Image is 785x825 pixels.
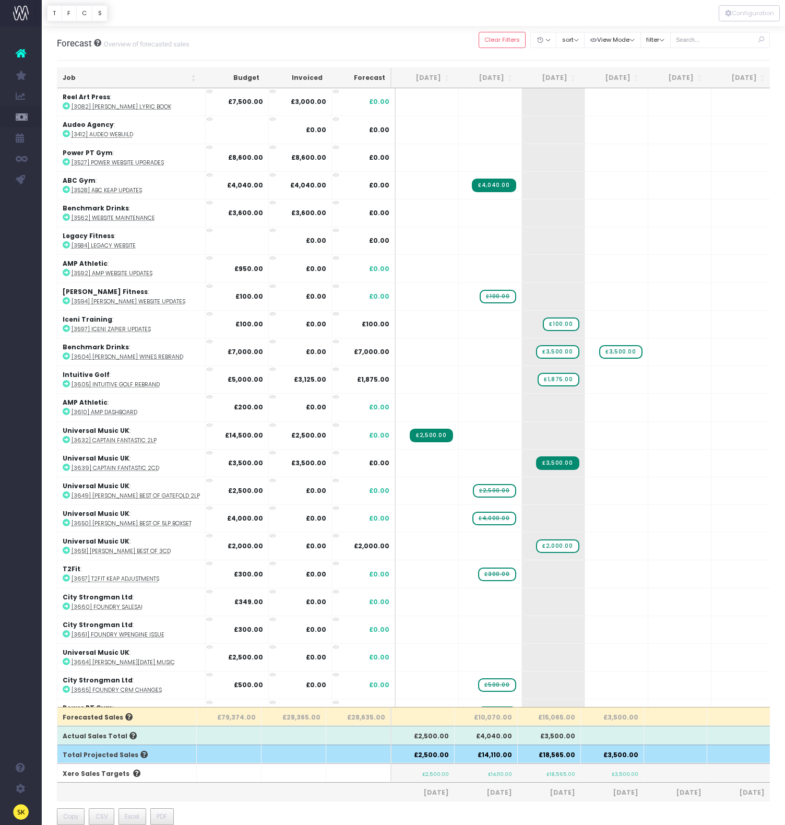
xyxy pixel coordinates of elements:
[612,769,638,777] small: £3,500.00
[369,153,389,162] span: £0.00
[265,68,328,88] th: Invoiced
[57,68,201,88] th: Job: activate to sort column ascending
[712,788,765,797] span: [DATE]
[63,92,110,101] strong: Reel Art Press
[328,68,391,88] th: Forecast
[357,375,389,384] span: £1,875.00
[234,597,263,606] strong: £349.00
[72,159,164,167] abbr: [3527] Power Website Upgrades
[57,560,206,587] td: :
[150,808,174,825] button: PDF
[63,204,129,213] strong: Benchmark Drinks
[556,32,585,48] button: sort
[72,269,152,277] abbr: [3592] AMP Website Updates
[63,593,133,602] strong: City Strongman Ltd
[518,707,581,726] th: £15,065.00
[536,539,579,553] span: wayahead Sales Forecast Item
[72,520,192,527] abbr: [3650] James Best Of 5LP Boxset
[57,449,206,477] td: :
[306,292,326,301] strong: £0.00
[362,320,389,329] span: £100.00
[369,680,389,690] span: £0.00
[306,320,326,328] strong: £0.00
[63,769,129,779] span: Xero Sales Targets
[201,68,265,88] th: Budget
[369,403,389,412] span: £0.00
[455,726,518,745] th: £4,040.00
[227,514,263,523] strong: £4,000.00
[228,347,263,356] strong: £7,000.00
[63,648,129,657] strong: Universal Music UK
[291,208,326,217] strong: £3,600.00
[518,745,581,763] th: £18,565.00
[72,298,185,305] abbr: [3594] Orwell Website Updates
[719,5,780,21] div: Vertical button group
[57,643,206,671] td: :
[228,653,263,662] strong: £2,500.00
[473,484,516,498] span: wayahead Sales Forecast Item
[472,512,516,525] span: wayahead Sales Forecast Item
[72,408,137,416] abbr: [3610] AMP Dashboard
[72,547,171,555] abbr: [3651] James Best Of 3CD
[228,541,263,550] strong: £2,000.00
[13,804,29,820] img: images/default_profile_image.png
[391,745,455,763] th: £2,500.00
[57,808,85,825] button: Copy
[391,726,455,745] th: £2,500.00
[536,456,579,470] span: Streamtime Invoice: 5675 – [3639] Captain Fantastic 2CD
[234,403,263,411] strong: £200.00
[228,458,263,467] strong: £3,500.00
[719,5,780,21] button: Configuration
[63,287,148,296] strong: [PERSON_NAME] Fitness
[72,603,142,611] abbr: [3660] Foundry SalesAI
[72,686,162,694] abbr: [3665] Foundry CRM Changes
[478,678,516,692] span: wayahead Sales Forecast Item
[478,706,516,720] span: wayahead Sales Forecast Item
[57,532,206,560] td: :
[63,620,133,629] strong: City Strongman Ltd
[306,125,326,134] strong: £0.00
[63,315,112,324] strong: Iceni Training
[63,426,129,435] strong: Universal Music UK
[63,148,113,157] strong: Power PT Gym
[63,564,80,573] strong: T2Fit
[397,788,449,797] span: [DATE]
[72,464,159,472] abbr: [3639] Captain Fantastic 2CD
[92,5,108,21] button: S
[125,812,139,821] span: Excel
[306,403,326,411] strong: £0.00
[649,788,701,797] span: [DATE]
[369,653,389,662] span: £0.00
[57,227,206,254] td: :
[369,458,389,468] span: £0.00
[228,97,263,106] strong: £7,500.00
[57,393,206,421] td: :
[640,32,671,48] button: filter
[581,745,644,763] th: £3,500.00
[63,509,129,518] strong: Universal Music UK
[306,486,326,495] strong: £0.00
[47,5,108,21] div: Vertical button group
[543,317,579,331] span: wayahead Sales Forecast Item
[57,310,206,338] td: :
[354,347,389,357] span: £7,000.00
[586,788,638,797] span: [DATE]
[235,292,263,301] strong: £100.00
[63,812,78,821] span: Copy
[599,345,642,359] span: wayahead Sales Forecast Item
[369,125,389,135] span: £0.00
[306,680,326,689] strong: £0.00
[369,486,389,496] span: £0.00
[228,486,263,495] strong: £2,500.00
[118,808,146,825] button: Excel
[460,788,512,797] span: [DATE]
[670,32,770,48] input: Search...
[72,325,151,333] abbr: [3597] Iceni Zapier Updates
[518,68,581,88] th: Aug 25: activate to sort column ascending
[57,745,197,763] th: Total Projected Sales
[57,144,206,171] td: :
[72,381,160,388] abbr: [3605] Intuitive Golf Rebrand
[235,320,263,328] strong: £100.00
[63,713,133,722] span: Forecasted Sales
[228,208,263,217] strong: £3,600.00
